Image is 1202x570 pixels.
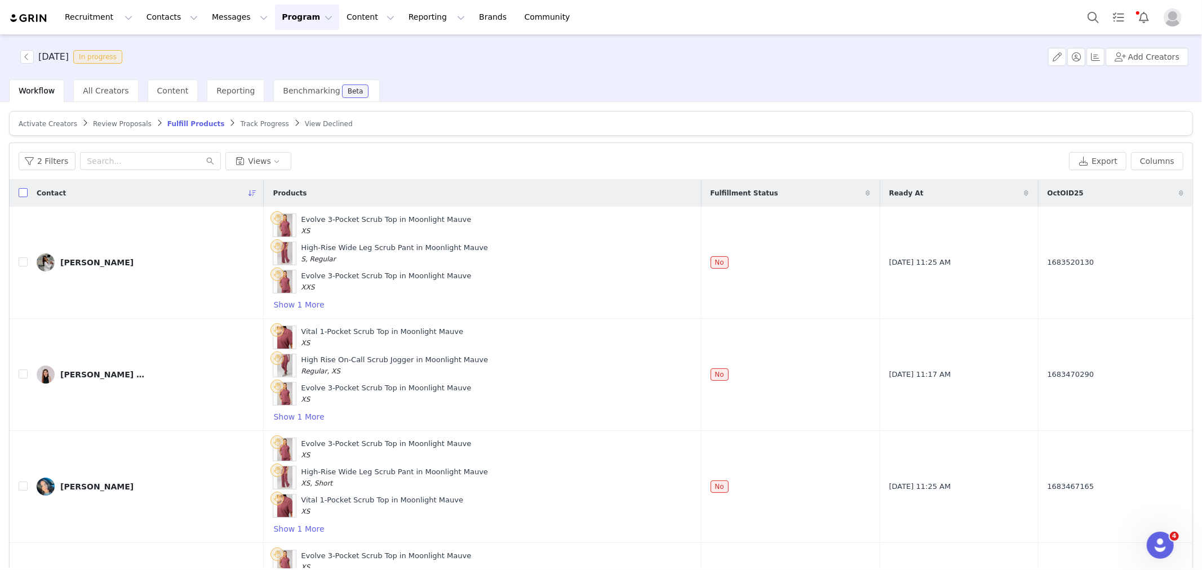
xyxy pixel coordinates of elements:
[711,188,778,198] span: Fulfillment Status
[20,50,127,64] span: [object Object]
[19,86,55,95] span: Workflow
[275,5,339,30] button: Program
[301,255,335,263] span: S, Regular
[301,451,310,459] span: XS
[60,370,145,379] div: [PERSON_NAME] Do
[301,214,471,236] div: Evolve 3-Pocket Scrub Top in Moonlight Mauve
[889,188,924,198] span: Ready At
[1048,481,1094,492] span: 1683467165
[37,366,55,384] img: cb4c24d7-4fb0-465d-bab3-c7f90782bd5d.jpg
[277,326,292,349] img: Product Image
[301,339,310,347] span: XS
[273,410,325,424] button: Show 1 More
[60,482,134,491] div: [PERSON_NAME]
[93,120,152,128] span: Review Proposals
[277,354,292,377] img: Product Image
[277,438,292,461] img: Product Image
[301,227,310,235] span: XS
[277,382,292,405] img: Product Image
[889,257,951,268] span: [DATE] 11:25 AM
[273,298,325,311] button: Show 1 More
[340,5,401,30] button: Content
[277,214,292,237] img: Product Image
[206,157,214,165] i: icon: search
[273,522,325,536] button: Show 1 More
[301,242,488,264] div: High-Rise Wide Leg Scrub Pant in Moonlight Mauve
[273,188,307,198] span: Products
[277,466,292,489] img: Product Image
[37,188,66,198] span: Contact
[1106,5,1131,30] a: Tasks
[19,152,76,170] button: 2 Filters
[301,479,332,487] span: XS, Short
[711,256,729,269] span: No
[167,120,225,128] span: Fulfill Products
[301,395,310,403] span: XS
[1131,152,1183,170] button: Columns
[1164,8,1182,26] img: placeholder-profile.jpg
[301,283,314,291] span: XXS
[38,50,69,64] h3: [DATE]
[301,382,471,404] div: Evolve 3-Pocket Scrub Top in Moonlight Mauve
[711,368,729,381] span: No
[9,13,48,24] img: grin logo
[83,86,128,95] span: All Creators
[58,5,139,30] button: Recruitment
[889,369,951,380] span: [DATE] 11:17 AM
[73,50,122,64] span: In progress
[301,326,463,348] div: Vital 1-Pocket Scrub Top in Moonlight Mauve
[277,242,292,265] img: Product Image
[277,270,292,293] img: Product Image
[283,86,340,95] span: Benchmarking
[301,466,488,488] div: High-Rise Wide Leg Scrub Pant in Moonlight Mauve
[348,88,363,95] div: Beta
[301,507,310,515] span: XS
[37,366,255,384] a: [PERSON_NAME] Do
[37,253,255,271] a: [PERSON_NAME]
[301,270,471,292] div: Evolve 3-Pocket Scrub Top in Moonlight Mauve
[301,354,488,376] div: High Rise On-Call Scrub Jogger in Moonlight Mauve
[711,480,729,493] span: No
[889,481,951,492] span: [DATE] 11:25 AM
[80,152,221,170] input: Search...
[240,120,289,128] span: Track Progress
[37,478,55,496] img: 851fa3ca-3d8a-47a2-babc-509774f86adf.jpg
[19,120,77,128] span: Activate Creators
[1048,369,1094,380] span: 1683470290
[1106,48,1188,66] button: Add Creators
[305,120,353,128] span: View Declined
[1170,532,1179,541] span: 4
[60,258,134,267] div: [PERSON_NAME]
[1157,8,1193,26] button: Profile
[225,152,291,170] button: Views
[157,86,189,95] span: Content
[1081,5,1106,30] button: Search
[301,367,340,375] span: Regular, XS
[1048,257,1094,268] span: 1683520130
[301,438,471,460] div: Evolve 3-Pocket Scrub Top in Moonlight Mauve
[205,5,274,30] button: Messages
[37,478,255,496] a: [PERSON_NAME]
[140,5,205,30] button: Contacts
[37,253,55,271] img: b8cddbe7-fbaa-4f61-a521-91169437d965.jpg
[1069,152,1126,170] button: Export
[216,86,255,95] span: Reporting
[277,495,292,517] img: Product Image
[1147,532,1174,559] iframe: Intercom live chat
[1048,188,1084,198] span: OctOID25
[402,5,472,30] button: Reporting
[518,5,582,30] a: Community
[301,495,463,516] div: Vital 1-Pocket Scrub Top in Moonlight Mauve
[1132,5,1156,30] button: Notifications
[472,5,517,30] a: Brands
